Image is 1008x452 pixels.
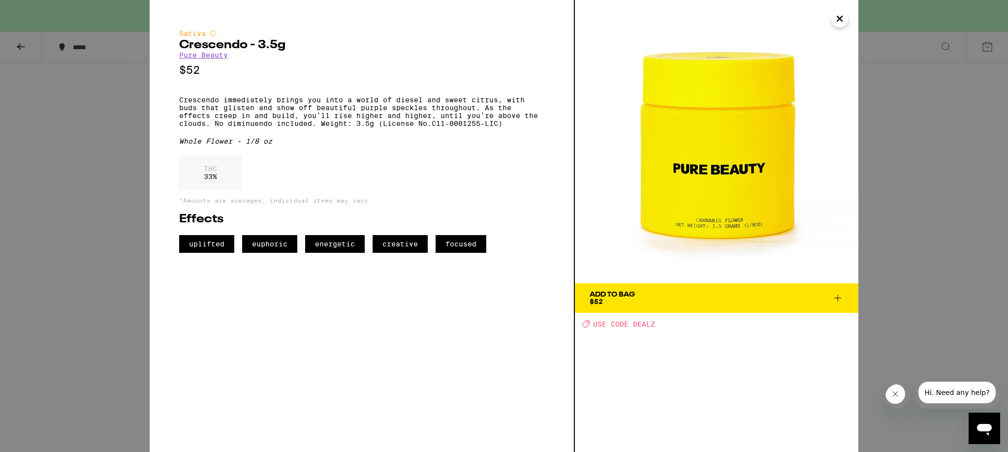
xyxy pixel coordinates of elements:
span: $52 [590,298,603,305]
div: Add To Bag [590,291,635,298]
p: Crescendo immediately brings you into a world of diesel and sweet citrus, with buds that glisten ... [179,96,544,127]
a: Pure Beauty [179,51,228,59]
div: Whole Flower - 1/8 oz [179,137,544,145]
span: uplifted [179,235,234,253]
img: sativaColor.svg [209,30,217,37]
div: 33 % [179,155,242,190]
span: focused [436,235,486,253]
span: energetic [305,235,365,253]
span: USE CODE DEALZ [593,320,655,328]
p: $52 [179,64,544,76]
p: THC [204,165,217,173]
button: Add To Bag$52 [575,283,858,313]
button: Close [831,10,849,28]
span: euphoric [242,235,297,253]
p: *Amounts are averages, individual items may vary. [179,197,544,204]
span: creative [373,235,428,253]
iframe: Button to launch messaging window [969,413,1000,444]
iframe: Message from company [914,382,1000,409]
iframe: Close message [885,384,910,409]
h2: Effects [179,213,544,225]
h2: Crescendo - 3.5g [179,39,544,51]
div: Sativa [179,30,544,37]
